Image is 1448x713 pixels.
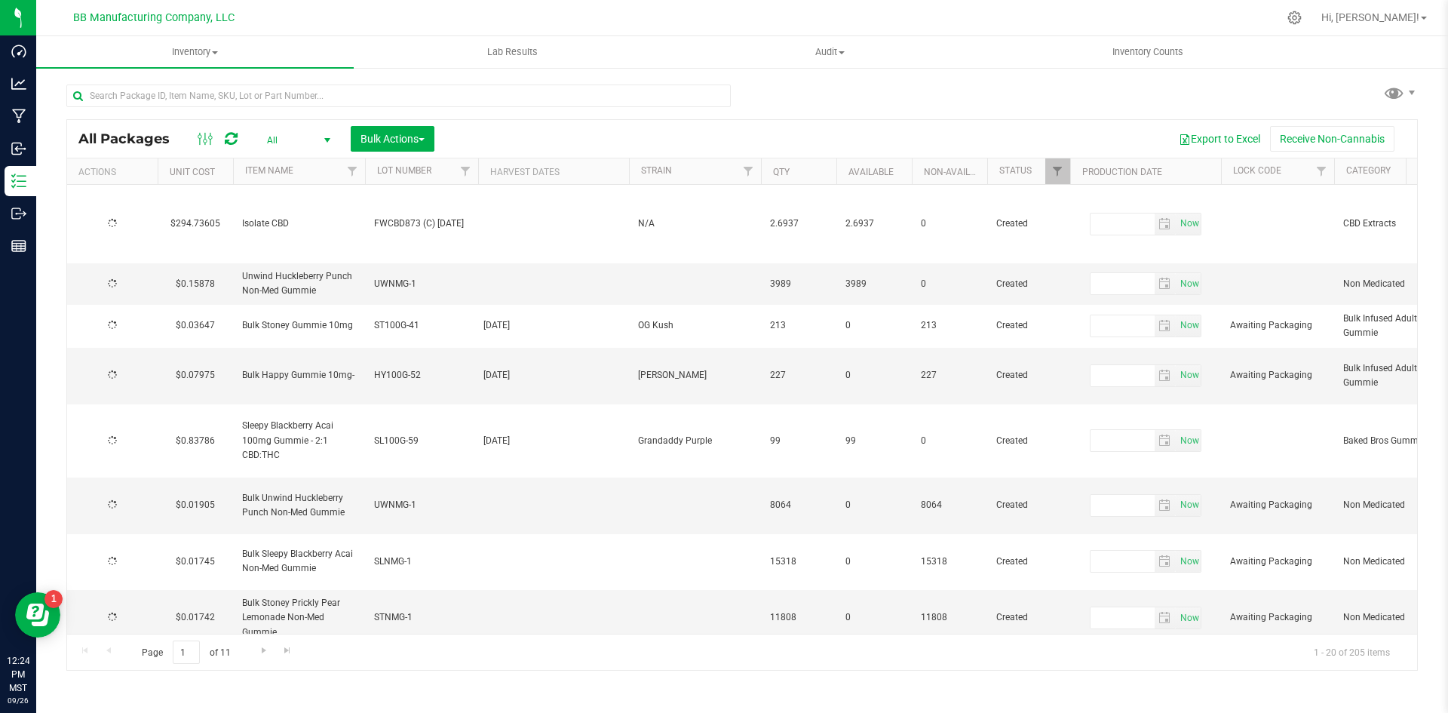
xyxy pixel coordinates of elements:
[1230,498,1325,512] span: Awaiting Packaging
[921,217,978,231] span: 0
[1176,213,1202,235] span: Set Current date
[242,596,356,640] span: Bulk Stoney Prickly Pear Lemonade Non-Med Gummie
[483,318,624,333] div: Value 1: 2024-11-19
[1321,11,1419,23] span: Hi, [PERSON_NAME]!
[1233,165,1281,176] a: Lock Code
[1176,273,1201,294] span: select
[1230,368,1325,383] span: Awaiting Packaging
[770,368,827,383] span: 227
[1176,430,1201,451] span: select
[360,133,425,145] span: Bulk Actions
[845,610,903,625] span: 0
[736,158,761,184] a: Filter
[996,217,1061,231] span: Created
[1155,495,1176,516] span: select
[242,368,356,383] span: Bulk Happy Gummie 10mg-
[11,44,26,59] inline-svg: Dashboard
[11,206,26,221] inline-svg: Outbound
[1155,273,1176,294] span: select
[672,45,988,59] span: Audit
[1176,495,1201,516] span: select
[1155,365,1176,386] span: select
[277,641,299,661] a: Go to the last page
[242,217,356,231] span: Isolate CBD
[11,76,26,91] inline-svg: Analytics
[638,318,752,333] span: OG Kush
[158,534,233,591] td: $0.01745
[242,491,356,520] span: Bulk Unwind Huckleberry Punch Non-Med Gummie
[773,167,790,177] a: Qty
[1230,555,1325,569] span: Awaiting Packaging
[1176,315,1202,337] span: Set Current date
[483,368,624,383] div: Value 1: 2024-11-19
[354,36,671,68] a: Lab Results
[845,498,903,512] span: 0
[44,590,63,608] iframe: Resource center unread badge
[1309,158,1334,184] a: Filter
[377,165,431,176] a: Lot Number
[848,167,894,177] a: Available
[845,434,903,448] span: 99
[996,498,1061,512] span: Created
[1155,607,1176,628] span: select
[158,263,233,305] td: $0.15878
[1285,11,1304,25] div: Manage settings
[1092,45,1204,59] span: Inventory Counts
[374,318,469,333] span: ST100G-41
[158,185,233,263] td: $294.73605
[996,610,1061,625] span: Created
[1082,167,1162,177] a: Production Date
[66,85,731,107] input: Search Package ID, Item Name, SKU, Lot or Part Number...
[242,318,356,333] span: Bulk Stoney Gummie 10mg
[15,592,60,638] iframe: Resource center
[989,36,1307,68] a: Inventory Counts
[478,158,629,185] th: Harvest Dates
[78,131,185,147] span: All Packages
[374,277,469,291] span: UWNMG-1
[242,547,356,576] span: Bulk Sleepy Blackberry Acai Non-Med Gummie
[770,434,827,448] span: 99
[845,277,903,291] span: 3989
[1176,364,1202,386] span: Set Current date
[173,641,200,664] input: 1
[1169,126,1270,152] button: Export to Excel
[921,498,978,512] span: 8064
[374,610,469,625] span: STNMG-1
[641,165,672,176] a: Strain
[340,158,365,184] a: Filter
[11,141,26,156] inline-svg: Inbound
[374,498,469,512] span: UWNMG-1
[1302,641,1402,663] span: 1 - 20 of 205 items
[1176,430,1202,452] span: Set Current date
[1155,430,1176,451] span: select
[638,217,752,231] span: N/A
[483,434,624,448] div: Value 1: 2024-09-25
[158,478,233,534] td: $0.01905
[11,109,26,124] inline-svg: Manufacturing
[1176,273,1202,295] span: Set Current date
[638,368,752,383] span: [PERSON_NAME]
[374,555,469,569] span: SLNMG-1
[253,641,275,661] a: Go to the next page
[921,277,978,291] span: 0
[1176,315,1201,337] span: select
[129,641,243,664] span: Page of 11
[770,277,827,291] span: 3989
[374,217,469,231] span: FWCBD873 (C) [DATE]
[921,434,978,448] span: 0
[36,45,354,59] span: Inventory
[845,318,903,333] span: 0
[73,11,235,24] span: BB Manufacturing Company, LLC
[11,174,26,189] inline-svg: Inventory
[996,434,1061,448] span: Created
[845,555,903,569] span: 0
[1155,551,1176,572] span: select
[1346,165,1391,176] a: Category
[1176,214,1201,235] span: select
[78,167,152,177] div: Actions
[1176,365,1201,386] span: select
[158,305,233,347] td: $0.03647
[158,404,233,478] td: $0.83786
[671,36,989,68] a: Audit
